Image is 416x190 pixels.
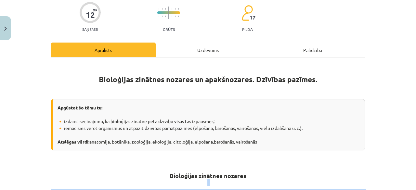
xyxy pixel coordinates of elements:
div: 🔸 izdarīsi secinājumu, ka bioloģijas zinātne pēta dzīvību visās tās izpausmēs; 🔸 iemācīsies vērot... [51,99,365,150]
span: XP [93,8,97,12]
strong: Bioloģijas zinātnes nozares un apakšnozares. Dzīvības pazīmes. [99,75,318,84]
img: icon-short-line-57e1e144782c952c97e751825c79c345078a6d821885a25fce030b3d8c18986b.svg [165,16,166,17]
img: icon-long-line-d9ea69661e0d244f92f715978eff75569469978d946b2353a9bb055b3ed8787d.svg [168,6,169,19]
b: Bioloģijas zinātnes nozares [170,172,246,179]
div: 12 [86,10,95,19]
img: icon-short-line-57e1e144782c952c97e751825c79c345078a6d821885a25fce030b3d8c18986b.svg [178,8,179,10]
p: Grūts [163,27,175,32]
img: icon-short-line-57e1e144782c952c97e751825c79c345078a6d821885a25fce030b3d8c18986b.svg [175,8,175,10]
div: Palīdzība [260,43,365,57]
img: students-c634bb4e5e11cddfef0936a35e636f08e4e9abd3cc4e673bd6f9a4125e45ecb1.svg [241,5,253,21]
img: icon-short-line-57e1e144782c952c97e751825c79c345078a6d821885a25fce030b3d8c18986b.svg [178,16,179,17]
strong: Apgūstot šo tēmu tu: [58,105,102,110]
div: Apraksts [51,43,156,57]
img: icon-short-line-57e1e144782c952c97e751825c79c345078a6d821885a25fce030b3d8c18986b.svg [165,8,166,10]
img: icon-short-line-57e1e144782c952c97e751825c79c345078a6d821885a25fce030b3d8c18986b.svg [175,16,175,17]
img: icon-short-line-57e1e144782c952c97e751825c79c345078a6d821885a25fce030b3d8c18986b.svg [162,16,162,17]
strong: Atslēgas vārdi: [58,139,89,145]
div: Uzdevums [156,43,260,57]
p: Saņemsi [80,27,101,32]
img: icon-close-lesson-0947bae3869378f0d4975bcd49f059093ad1ed9edebbc8119c70593378902aed.svg [4,27,7,31]
img: icon-short-line-57e1e144782c952c97e751825c79c345078a6d821885a25fce030b3d8c18986b.svg [162,8,162,10]
span: 17 [250,15,255,20]
p: pilda [242,27,253,32]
